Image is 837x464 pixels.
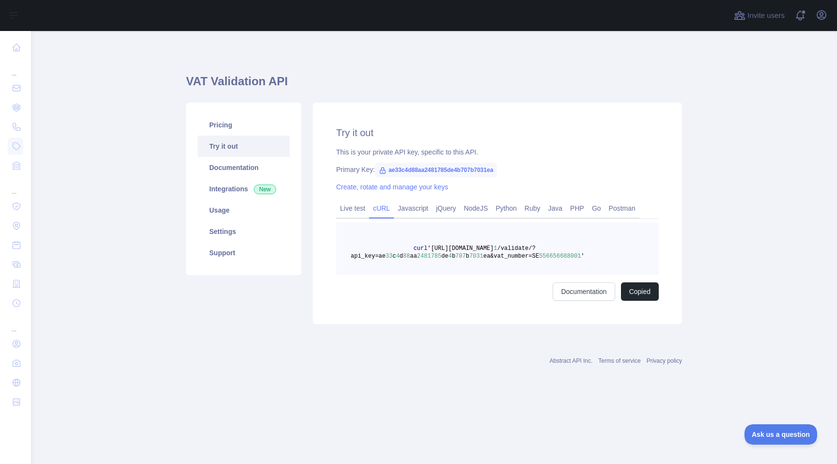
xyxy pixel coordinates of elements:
a: PHP [566,201,588,216]
a: Go [588,201,605,216]
button: Invite users [732,8,787,23]
a: Settings [198,221,290,242]
span: 2481785 [417,253,441,260]
a: Python [492,201,521,216]
span: 707 [455,253,466,260]
a: Java [544,201,567,216]
iframe: Toggle Customer Support [744,424,818,445]
a: Integrations New [198,178,290,200]
a: Ruby [521,201,544,216]
h2: Try it out [336,126,659,139]
span: b [452,253,455,260]
a: jQuery [432,201,460,216]
div: Primary Key: [336,165,659,174]
a: Support [198,242,290,263]
h1: VAT Validation API [186,74,682,97]
span: '[URL][DOMAIN_NAME] [427,245,494,252]
span: 556656688001 [539,253,581,260]
a: Documentation [198,157,290,178]
span: c [392,253,396,260]
a: cURL [369,201,394,216]
span: 1 [494,245,497,252]
span: d [400,253,403,260]
span: b [466,253,469,260]
div: ... [8,314,23,333]
a: Live test [336,201,369,216]
a: Create, rotate and manage your keys [336,183,448,191]
button: Copied [621,282,659,301]
span: ae33c4d88aa2481785de4b707b7031ea [375,163,497,177]
a: Pricing [198,114,290,136]
span: ' [581,253,584,260]
span: 7031 [469,253,483,260]
span: ea&vat_number=SE [483,253,539,260]
span: 4 [396,253,400,260]
div: ... [8,58,23,77]
span: New [254,185,276,194]
a: Terms of service [598,357,640,364]
span: Invite users [747,10,785,21]
a: Usage [198,200,290,221]
a: Javascript [394,201,432,216]
div: ... [8,176,23,196]
span: 33 [386,253,392,260]
a: Postman [605,201,639,216]
span: 88 [403,253,410,260]
div: This is your private API key, specific to this API. [336,147,659,157]
a: NodeJS [460,201,492,216]
a: Try it out [198,136,290,157]
span: aa [410,253,417,260]
a: Documentation [553,282,615,301]
a: Abstract API Inc. [550,357,593,364]
span: de [441,253,448,260]
span: 4 [449,253,452,260]
span: curl [414,245,428,252]
a: Privacy policy [647,357,682,364]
